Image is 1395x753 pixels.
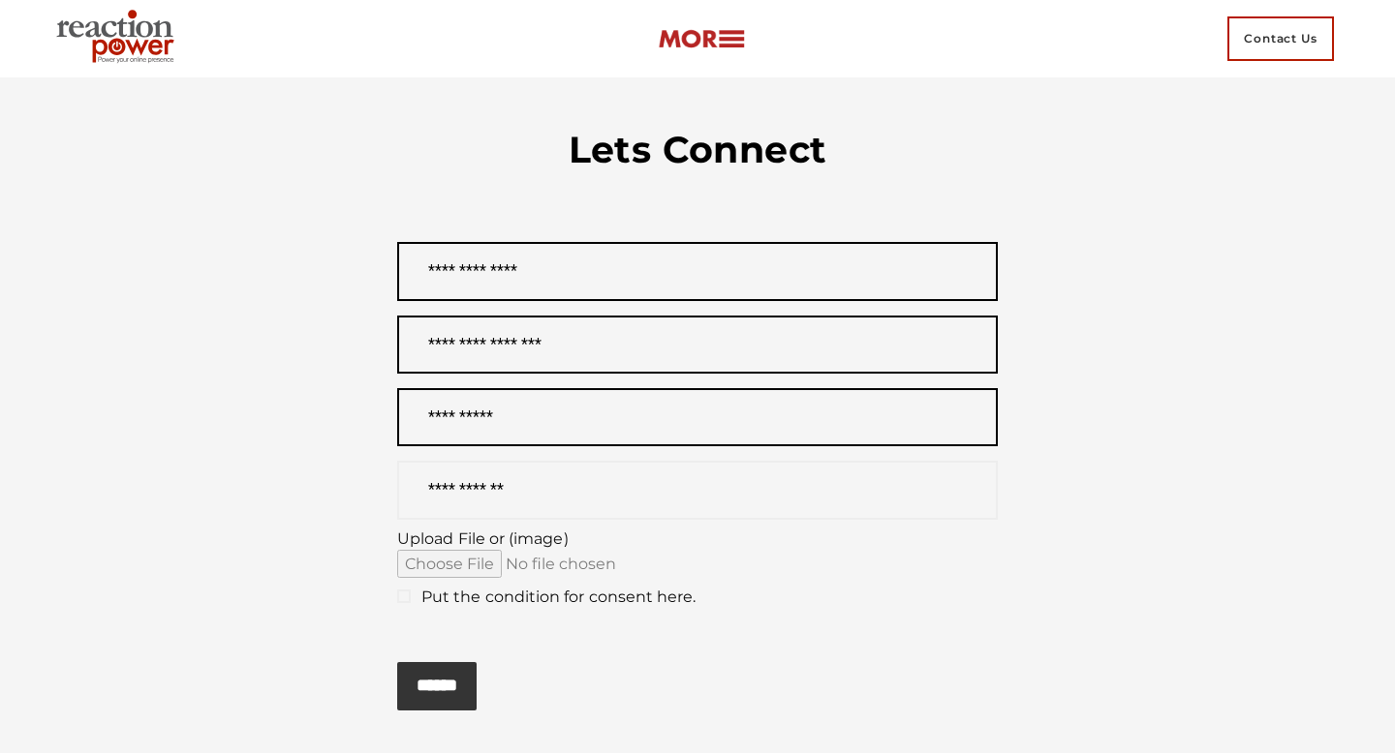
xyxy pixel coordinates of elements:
[397,527,998,578] label: Upload File or (image)
[48,4,189,74] img: Executive Branding | Personal Branding Agency
[658,28,745,50] img: more-btn.png
[397,587,697,606] span: Put the condition for consent here.
[397,126,998,174] h3: Lets Connect
[1227,16,1334,61] span: Contact Us
[397,242,998,710] form: Contact form
[397,550,759,578] input: Upload File or (image)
